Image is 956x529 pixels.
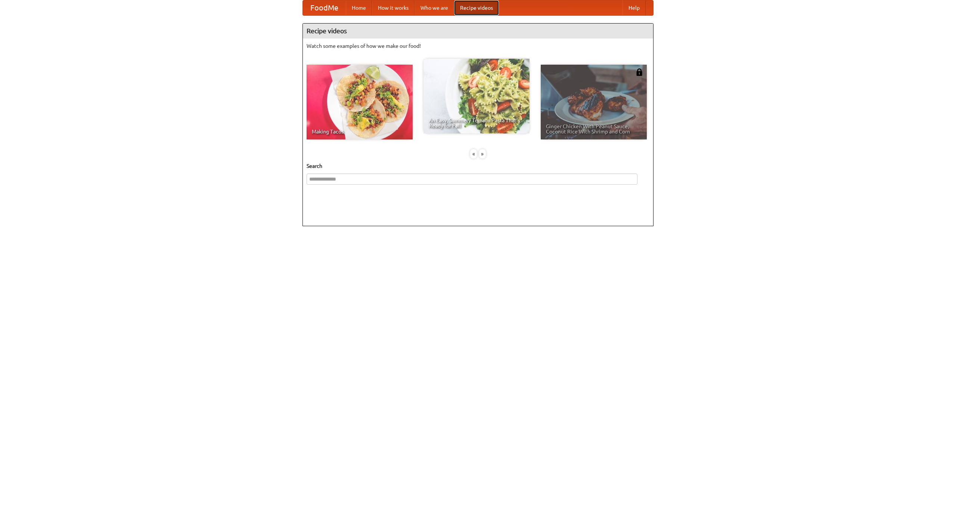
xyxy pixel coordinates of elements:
h4: Recipe videos [303,24,653,39]
a: Who we are [415,0,454,15]
img: 483408.png [636,68,643,76]
a: Help [623,0,646,15]
a: Home [346,0,372,15]
div: « [470,149,477,159]
span: Making Tacos [312,129,407,134]
a: Recipe videos [454,0,499,15]
span: An Easy, Summery Tomato Pasta That's Ready for Fall [429,118,524,128]
p: Watch some examples of how we make our food! [307,42,649,50]
a: Making Tacos [307,65,413,139]
a: An Easy, Summery Tomato Pasta That's Ready for Fall [423,59,530,133]
h5: Search [307,162,649,170]
div: » [479,149,486,159]
a: How it works [372,0,415,15]
a: FoodMe [303,0,346,15]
